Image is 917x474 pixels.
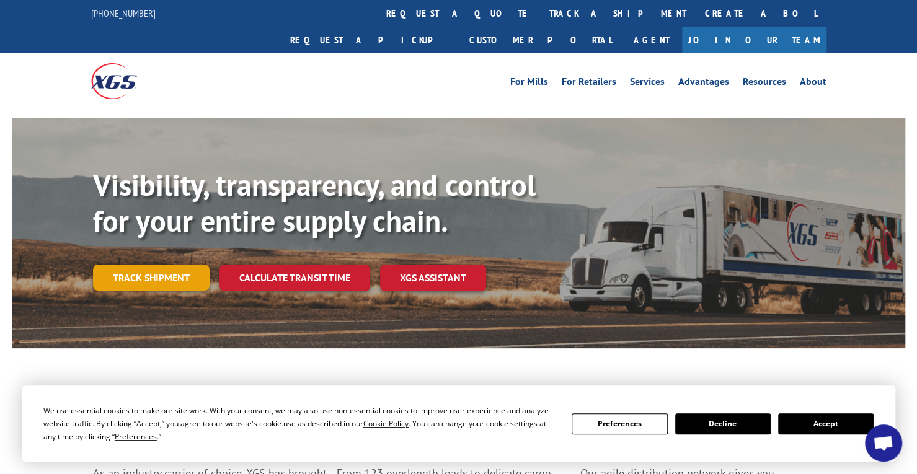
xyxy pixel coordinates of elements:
[93,265,210,291] a: Track shipment
[682,27,826,53] a: Join Our Team
[621,27,682,53] a: Agent
[800,77,826,90] a: About
[460,27,621,53] a: Customer Portal
[43,404,557,443] div: We use essential cookies to make our site work. With your consent, we may also use non-essential ...
[219,265,370,291] a: Calculate transit time
[380,265,486,291] a: XGS ASSISTANT
[562,77,616,90] a: For Retailers
[630,77,665,90] a: Services
[865,424,902,462] div: Open chat
[93,165,536,240] b: Visibility, transparency, and control for your entire supply chain.
[778,413,874,434] button: Accept
[743,77,786,90] a: Resources
[572,413,667,434] button: Preferences
[281,27,460,53] a: Request a pickup
[678,77,729,90] a: Advantages
[115,431,157,442] span: Preferences
[675,413,771,434] button: Decline
[91,7,156,19] a: [PHONE_NUMBER]
[510,77,548,90] a: For Mills
[363,418,409,429] span: Cookie Policy
[22,385,895,462] div: Cookie Consent Prompt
